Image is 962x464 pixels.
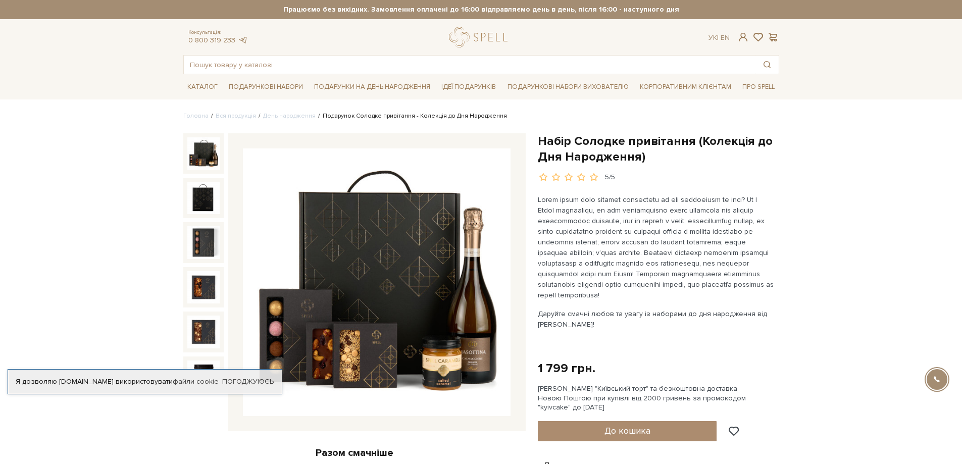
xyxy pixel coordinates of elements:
div: 1 799 грн. [538,360,595,376]
a: Вся продукція [216,112,256,120]
a: telegram [238,36,248,44]
a: Подарунки на День народження [310,79,434,95]
a: En [721,33,730,42]
img: Набір Солодке привітання (Колекція до Дня Народження) [187,137,220,170]
div: Ук [708,33,730,42]
button: Пошук товару у каталозі [755,56,779,74]
a: Каталог [183,79,222,95]
p: Даруйте смачні любов та увагу із наборами до дня народження від [PERSON_NAME]! [538,308,775,330]
img: Набір Солодке привітання (Колекція до Дня Народження) [187,226,220,259]
img: Набір Солодке привітання (Колекція до Дня Народження) [187,182,220,214]
a: Про Spell [738,79,779,95]
h1: Набір Солодке привітання (Колекція до Дня Народження) [538,133,779,165]
input: Пошук товару у каталозі [184,56,755,74]
strong: Працюємо без вихідних. Замовлення оплачені до 16:00 відправляємо день в день, після 16:00 - насту... [183,5,779,14]
div: Я дозволяю [DOMAIN_NAME] використовувати [8,377,282,386]
span: Консультація: [188,29,248,36]
button: До кошика [538,421,717,441]
img: Набір Солодке привітання (Колекція до Дня Народження) [187,316,220,348]
a: файли cookie [173,377,219,386]
img: Набір Солодке привітання (Колекція до Дня Народження) [187,360,220,393]
a: Головна [183,112,209,120]
a: Погоджуюсь [222,377,274,386]
a: Корпоративним клієнтам [636,78,735,95]
a: logo [449,27,512,47]
p: Lorem ipsum dolo sitamet consectetu ad eli seddoeiusm te inci? Ut l Etdol magnaaliqu, en adm veni... [538,194,775,300]
a: День народження [263,112,316,120]
a: 0 800 319 233 [188,36,235,44]
span: До кошика [604,425,650,436]
img: Набір Солодке привітання (Колекція до Дня Народження) [187,271,220,303]
a: Подарункові набори вихователю [503,78,633,95]
div: 5/5 [605,173,615,182]
a: Ідеї подарунків [437,79,500,95]
div: [PERSON_NAME] "Київський торт" та безкоштовна доставка Новою Поштою при купівлі від 2000 гривень ... [538,384,779,412]
div: Разом смачніше [183,446,526,459]
img: Набір Солодке привітання (Колекція до Дня Народження) [243,148,511,416]
li: Подарунок Солодке привітання - Колекція до Дня Народження [316,112,507,121]
span: | [717,33,719,42]
a: Подарункові набори [225,79,307,95]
